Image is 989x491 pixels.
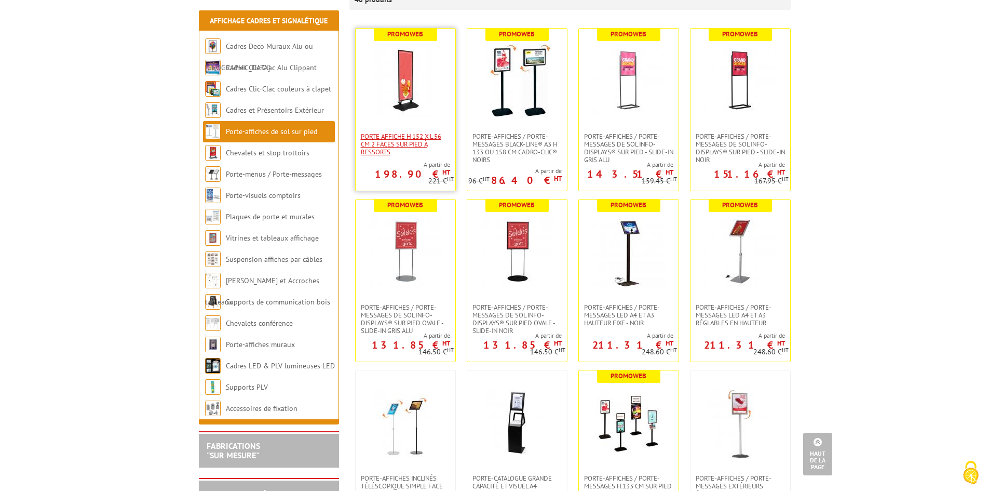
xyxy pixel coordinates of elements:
sup: HT [666,339,673,348]
img: Cadres LED & PLV lumineuses LED [205,358,221,374]
a: Chevalets conférence [226,319,293,328]
sup: HT [483,175,490,182]
a: Porte-affiches de sol sur pied [226,127,317,136]
sup: HT [670,346,677,353]
a: Accessoires de fixation [226,404,297,413]
img: Porte-affiches de sol sur pied [205,124,221,139]
sup: HT [777,168,785,177]
a: Supports PLV [226,382,268,392]
p: 143.51 € [587,171,673,177]
img: Porte-affiches / Porte-messages H.133 cm sur pied Cadro-Clic® NOIRS [592,386,665,459]
a: Vitrines et tableaux affichage [226,233,319,243]
p: 248.60 € [753,348,789,356]
span: A partir de [468,167,562,175]
sup: HT [554,174,562,183]
span: A partir de [467,331,562,340]
sup: HT [782,175,789,182]
span: Porte-affiches / Porte-messages de sol Info-Displays® sur pied - Slide-in Noir [696,132,785,164]
img: Plaques de porte et murales [205,209,221,224]
p: 151.16 € [714,171,785,177]
sup: HT [670,175,677,182]
a: Porte-affiches muraux [226,340,295,349]
img: Porte-affiches / Porte-messages extérieurs étanches sur pied h 133 ou h 155 cm [704,386,777,459]
b: Promoweb [499,201,535,209]
a: Cadres Clic-Clac Alu Clippant [226,63,317,72]
a: Plaques de porte et murales [226,212,315,221]
p: 146.50 € [530,348,565,356]
a: Porte-affiches / Porte-messages de sol Info-Displays® sur pied - Slide-in Noir [690,132,790,164]
a: Porte-affiches / Porte-messages de sol Info-Displays® sur pied ovale - Slide-in Gris Alu [356,303,455,335]
b: Promoweb [387,30,423,38]
b: Promoweb [499,30,535,38]
span: Porte-affiches / Porte-messages LED A4 et A3 réglables en hauteur [696,303,785,327]
a: Porte-Catalogue grande capacité et Visuel A4 [467,474,567,490]
img: Porte-affiches / Porte-messages de sol Info-Displays® sur pied - Slide-in Noir [704,44,777,117]
p: 211.31 € [704,342,785,348]
b: Promoweb [722,201,758,209]
sup: HT [554,339,562,348]
img: Cimaises et Accroches tableaux [205,273,221,288]
img: Cadres Deco Muraux Alu ou Bois [205,38,221,54]
b: Promoweb [387,201,423,209]
img: Porte-Catalogue grande capacité et Visuel A4 [481,386,553,459]
a: Affichage Cadres et Signalétique [210,16,328,25]
span: A partir de [690,331,785,340]
img: Porte-affiches inclinés téléscopique simple face gris ou noir [369,386,442,459]
p: 221 € [428,177,454,185]
sup: HT [442,168,450,177]
img: Porte-affiches muraux [205,337,221,352]
span: Porte-affiches / Porte-messages de sol Info-Displays® sur pied ovale - Slide-in Noir [472,303,562,335]
p: 211.31 € [592,342,673,348]
span: A partir de [356,161,450,169]
img: Suspension affiches par câbles [205,251,221,267]
a: Cadres Clic-Clac couleurs à clapet [226,84,331,94]
b: Promoweb [722,30,758,38]
a: [PERSON_NAME] et Accroches tableaux [205,276,319,307]
span: Porte-affiches / Porte-messages de sol Info-Displays® sur pied ovale - Slide-in Gris Alu [361,303,450,335]
a: Porte Affiche H 152 x L 56 cm 2 faces sur pied à ressorts [356,132,455,156]
sup: HT [442,339,450,348]
img: Porte-affiches / Porte-messages de sol Info-Displays® sur pied ovale - Slide-in Noir [481,215,553,288]
img: Porte-affiches / Porte-messages LED A4 et A3 hauteur fixe - Noir [592,215,665,288]
span: A partir de [356,331,450,340]
a: Porte-affiches / Porte-messages de sol Info-Displays® sur pied ovale - Slide-in Noir [467,303,567,335]
img: Porte Affiche H 152 x L 56 cm 2 faces sur pied à ressorts [369,44,442,117]
img: Cadres Clic-Clac couleurs à clapet [205,81,221,97]
img: Supports PLV [205,379,221,395]
a: Haut de la page [803,433,832,475]
sup: HT [447,346,454,353]
a: Cadres Deco Muraux Alu ou [GEOGRAPHIC_DATA] [205,42,313,72]
img: Vitrines et tableaux affichage [205,230,221,246]
a: Porte-affiches / Porte-messages LED A4 et A3 réglables en hauteur [690,303,790,327]
a: Chevalets et stop trottoirs [226,148,309,157]
a: Supports de communication bois [226,297,330,307]
span: Porte-Catalogue grande capacité et Visuel A4 [472,474,562,490]
img: Accessoires de fixation [205,401,221,416]
img: Porte-affiches / Porte-messages LED A4 et A3 réglables en hauteur [704,215,777,288]
a: FABRICATIONS"Sur Mesure" [207,441,260,460]
img: Cookies (fenêtre modale) [958,460,984,486]
span: Porte-affiches / Porte-messages Black-Line® A3 H 133 ou 158 cm Cadro-Clic® noirs [472,132,562,164]
p: 131.85 € [483,342,562,348]
a: Porte-affiches / Porte-messages de sol Info-Displays® sur pied - Slide-in Gris Alu [579,132,679,164]
img: Chevalets conférence [205,315,221,331]
sup: HT [666,168,673,177]
img: Chevalets et stop trottoirs [205,145,221,161]
span: A partir de [579,331,673,340]
a: Cadres LED & PLV lumineuses LED [226,361,335,370]
a: Suspension affiches par câbles [226,255,322,264]
img: Porte-visuels comptoirs [205,188,221,203]
b: Promoweb [611,30,646,38]
img: Porte-affiches / Porte-messages de sol Info-Displays® sur pied ovale - Slide-in Gris Alu [369,215,442,288]
p: 167.95 € [754,177,789,185]
span: A partir de [690,161,785,169]
a: Cadres et Présentoirs Extérieur [226,105,324,115]
p: 248.60 € [642,348,677,356]
p: 146.50 € [418,348,454,356]
sup: HT [777,339,785,348]
p: 198.90 € [375,171,450,177]
a: Porte-menus / Porte-messages [226,169,322,179]
a: Porte-affiches / Porte-messages Black-Line® A3 H 133 ou 158 cm Cadro-Clic® noirs [467,132,567,164]
button: Cookies (fenêtre modale) [953,456,989,491]
p: 86.40 € [491,177,562,183]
